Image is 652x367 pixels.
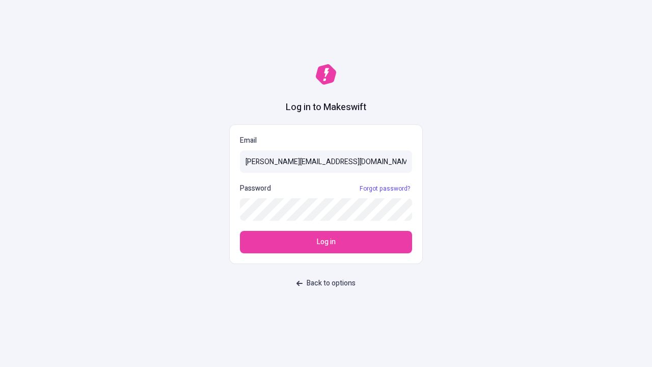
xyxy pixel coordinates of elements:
[286,101,366,114] h1: Log in to Makeswift
[358,185,412,193] a: Forgot password?
[240,231,412,253] button: Log in
[240,183,271,194] p: Password
[290,274,362,293] button: Back to options
[240,135,412,146] p: Email
[317,237,336,248] span: Log in
[307,278,356,289] span: Back to options
[240,150,412,173] input: Email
